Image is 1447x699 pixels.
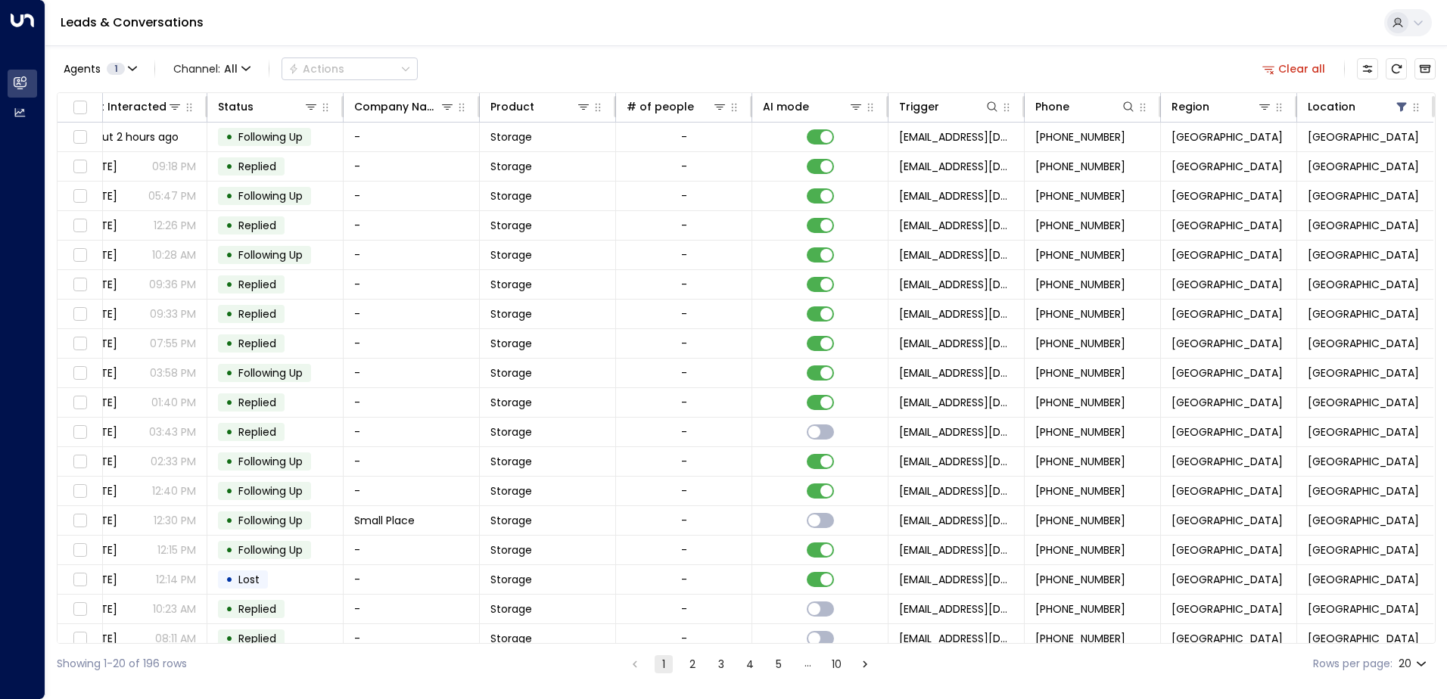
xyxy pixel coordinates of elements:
[238,513,303,528] span: Following Up
[70,305,89,324] span: Toggle select row
[226,301,233,327] div: •
[344,595,480,623] td: -
[681,572,687,587] div: -
[226,154,233,179] div: •
[1308,454,1419,469] span: Space Station Hall Green
[1035,601,1125,617] span: +447845326541
[107,63,125,75] span: 1
[1035,129,1125,144] span: +447737616607
[1308,513,1419,528] span: Space Station Hall Green
[712,655,730,673] button: Go to page 3
[899,98,939,116] div: Trigger
[681,129,687,144] div: -
[218,98,319,116] div: Status
[899,129,1013,144] span: leads@space-station.co.uk
[681,454,687,469] div: -
[70,541,89,560] span: Toggle select row
[1172,483,1283,499] span: Birmingham
[226,478,233,504] div: •
[167,58,257,79] button: Channel:All
[70,393,89,412] span: Toggle select row
[226,537,233,563] div: •
[1172,631,1283,646] span: Birmingham
[681,218,687,233] div: -
[1172,424,1283,440] span: Birmingham
[70,482,89,501] span: Toggle select row
[224,63,238,75] span: All
[226,272,233,297] div: •
[681,277,687,292] div: -
[344,477,480,505] td: -
[625,654,875,673] nav: pagination navigation
[344,447,480,476] td: -
[1172,247,1283,263] span: Birmingham
[151,395,196,410] p: 01:40 PM
[70,511,89,530] span: Toggle select row
[1308,129,1419,144] span: Space Station Hall Green
[150,306,196,322] p: 09:33 PM
[1172,159,1283,174] span: Birmingham
[70,187,89,206] span: Toggle select row
[899,572,1013,587] span: leads@space-station.co.uk
[1035,306,1125,322] span: +447851712571
[344,359,480,387] td: -
[1035,631,1125,646] span: +447508250224
[1172,129,1283,144] span: Birmingham
[226,213,233,238] div: •
[899,395,1013,410] span: leads@space-station.co.uk
[1308,98,1409,116] div: Location
[856,655,874,673] button: Go to next page
[1308,277,1419,292] span: Space Station Hall Green
[153,601,196,617] p: 10:23 AM
[681,188,687,203] div: -
[238,365,303,381] span: Following Up
[1308,306,1419,322] span: Space Station Hall Green
[82,98,166,116] div: Last Interacted
[1035,98,1069,116] div: Phone
[82,129,179,144] span: about 2 hours ago
[1035,483,1125,499] span: +441615855220
[1172,336,1283,351] span: Birmingham
[226,449,233,474] div: •
[899,277,1013,292] span: leads@space-station.co.uk
[282,57,418,80] button: Actions
[238,159,276,174] span: Replied
[1308,98,1355,116] div: Location
[1035,454,1125,469] span: +447951232325
[1172,188,1283,203] span: Birmingham
[1172,306,1283,322] span: Birmingham
[899,601,1013,617] span: leads@space-station.co.uk
[681,159,687,174] div: -
[1308,631,1419,646] span: Space Station Hall Green
[226,596,233,622] div: •
[490,159,532,174] span: Storage
[899,513,1013,528] span: leads@space-station.co.uk
[70,128,89,147] span: Toggle select row
[1308,218,1419,233] span: Space Station Hall Green
[899,424,1013,440] span: leads@space-station.co.uk
[1172,395,1283,410] span: Birmingham
[1172,572,1283,587] span: Birmingham
[490,98,534,116] div: Product
[155,631,196,646] p: 08:11 AM
[1172,365,1283,381] span: Birmingham
[226,390,233,415] div: •
[827,655,845,673] button: Go to page 10
[490,454,532,469] span: Storage
[226,124,233,150] div: •
[490,336,532,351] span: Storage
[899,247,1013,263] span: leads@space-station.co.uk
[344,182,480,210] td: -
[681,601,687,617] div: -
[899,336,1013,351] span: leads@space-station.co.uk
[344,418,480,446] td: -
[1035,395,1125,410] span: +447495837697
[681,395,687,410] div: -
[238,218,276,233] span: Replied
[1308,542,1419,558] span: Space Station Hall Green
[899,306,1013,322] span: leads@space-station.co.uk
[681,306,687,322] div: -
[899,631,1013,646] span: leads@space-station.co.uk
[354,513,415,528] span: Small Place
[655,655,673,673] button: page 1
